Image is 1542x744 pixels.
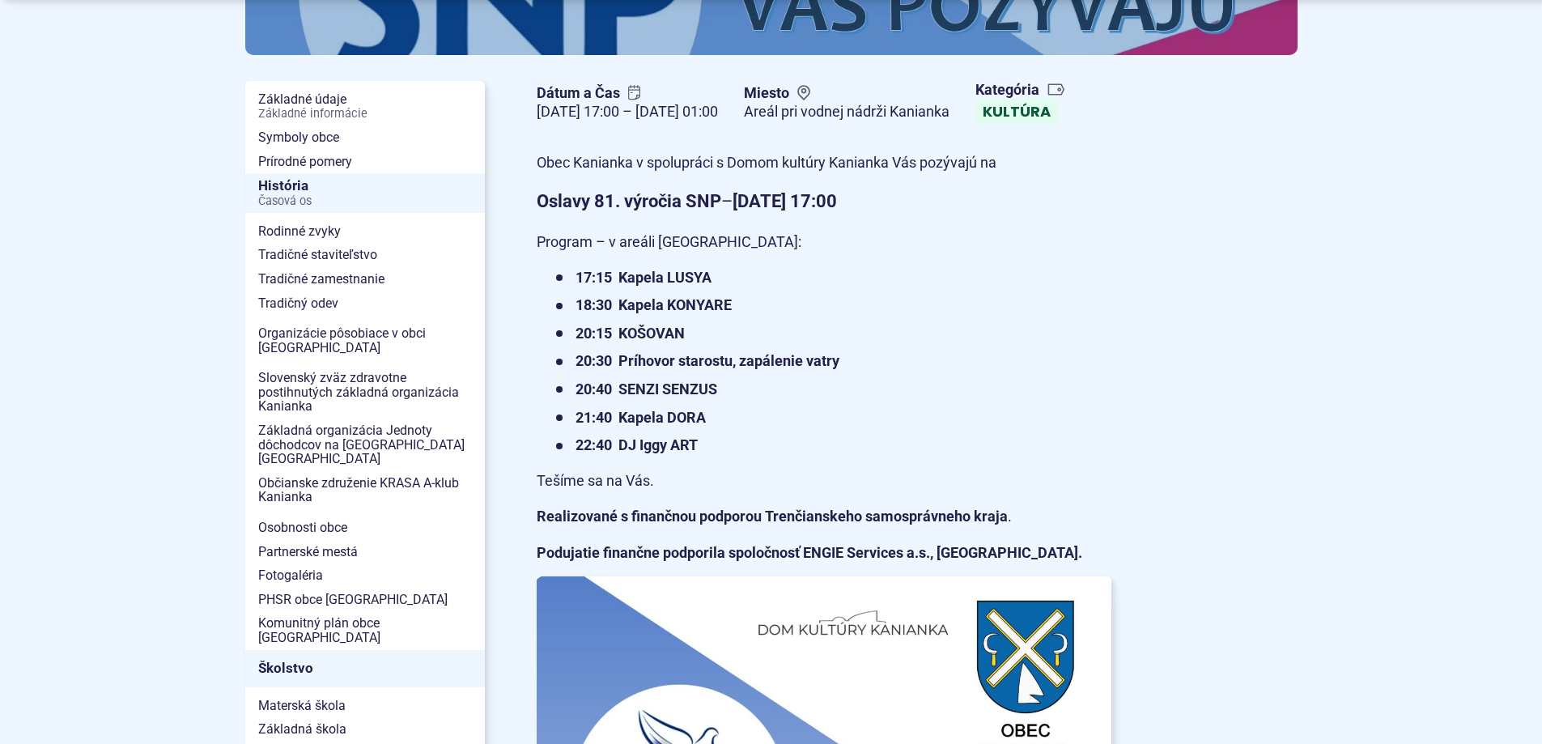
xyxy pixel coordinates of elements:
span: Fotogaléria [258,563,472,588]
span: Slovenský zväz zdravotne postihnutých základná organizácia Kanianka [258,366,472,419]
span: História [258,173,472,213]
a: Fotogaléria [245,563,485,588]
strong: 17:15 Kapela LUSYA [576,269,712,286]
figcaption: [DATE] 17:00 – [DATE] 01:00 [537,103,718,121]
span: Základná škola [258,717,472,742]
p: . [537,504,1111,529]
span: Tradičný odev [258,291,472,316]
figcaption: Areál pri vodnej nádrži Kanianka [744,103,949,121]
span: Základná organizácia Jednoty dôchodcov na [GEOGRAPHIC_DATA] [GEOGRAPHIC_DATA] [258,419,472,471]
a: HistóriaČasová os [245,173,485,213]
a: Školstvo [245,650,485,687]
a: Rodinné zvyky [245,219,485,244]
strong: 20:40 SENZI SENZUS [576,381,717,398]
span: Tradičné staviteľstvo [258,243,472,267]
a: Materská škola [245,694,485,718]
strong: 20:30 Príhovor starostu, zapálenie vatry [576,352,839,369]
span: Prírodné pomery [258,150,472,174]
span: Partnerské mestá [258,540,472,564]
span: Miesto [744,84,949,103]
a: Komunitný plán obce [GEOGRAPHIC_DATA] [245,611,485,649]
a: PHSR obce [GEOGRAPHIC_DATA] [245,588,485,612]
a: Osobnosti obce [245,516,485,540]
strong: [DATE] 17:00 [733,191,837,211]
a: Kultúra [975,99,1058,125]
span: Materská škola [258,694,472,718]
span: Osobnosti obce [258,516,472,540]
strong: 20:15 KOŠOVAN [576,325,685,342]
p: – [537,186,1111,216]
span: Rodinné zvyky [258,219,472,244]
a: Symboly obce [245,125,485,150]
strong: 22:40 DJ Iggy ART [576,436,698,453]
span: Občianske združenie KRASA A-klub Kanianka [258,471,472,509]
span: Komunitný plán obce [GEOGRAPHIC_DATA] [258,611,472,649]
span: Tradičné zamestnanie [258,267,472,291]
span: Školstvo [258,656,472,681]
span: Základné údaje [258,87,472,125]
a: Základná organizácia Jednoty dôchodcov na [GEOGRAPHIC_DATA] [GEOGRAPHIC_DATA] [245,419,485,471]
span: Časová os [258,195,472,208]
a: Občianske združenie KRASA A-klub Kanianka [245,471,485,509]
p: Tešíme sa na Vás. [537,469,1111,494]
span: Dátum a Čas [537,84,718,103]
strong: Realizované s finančnou podporou Trenčianskeho samosprávneho kraja [537,508,1008,525]
p: Obec Kanianka v spolupráci s Domom kultúry Kanianka Vás pozývajú na [537,151,1111,176]
a: Tradičné zamestnanie [245,267,485,291]
a: Partnerské mestá [245,540,485,564]
strong: Oslavy 81. výročia SNP [537,191,721,211]
a: Základné údajeZákladné informácie [245,87,485,125]
span: Organizácie pôsobiace v obci [GEOGRAPHIC_DATA] [258,321,472,359]
a: Prírodné pomery [245,150,485,174]
span: Základné informácie [258,108,472,121]
strong: 18:30 Kapela KONYARE [576,296,732,313]
a: Slovenský zväz zdravotne postihnutých základná organizácia Kanianka [245,366,485,419]
span: PHSR obce [GEOGRAPHIC_DATA] [258,588,472,612]
a: Základná škola [245,717,485,742]
span: Kategória [975,81,1065,100]
p: Program – v areáli [GEOGRAPHIC_DATA]: [537,230,1111,255]
a: Organizácie pôsobiace v obci [GEOGRAPHIC_DATA] [245,321,485,359]
a: Tradičné staviteľstvo [245,243,485,267]
a: Tradičný odev [245,291,485,316]
strong: 21:40 Kapela DORA [576,409,706,426]
span: Symboly obce [258,125,472,150]
strong: Podujatie finančne podporila spoločnosť ENGIE Services a.s., [GEOGRAPHIC_DATA]. [537,544,1082,561]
